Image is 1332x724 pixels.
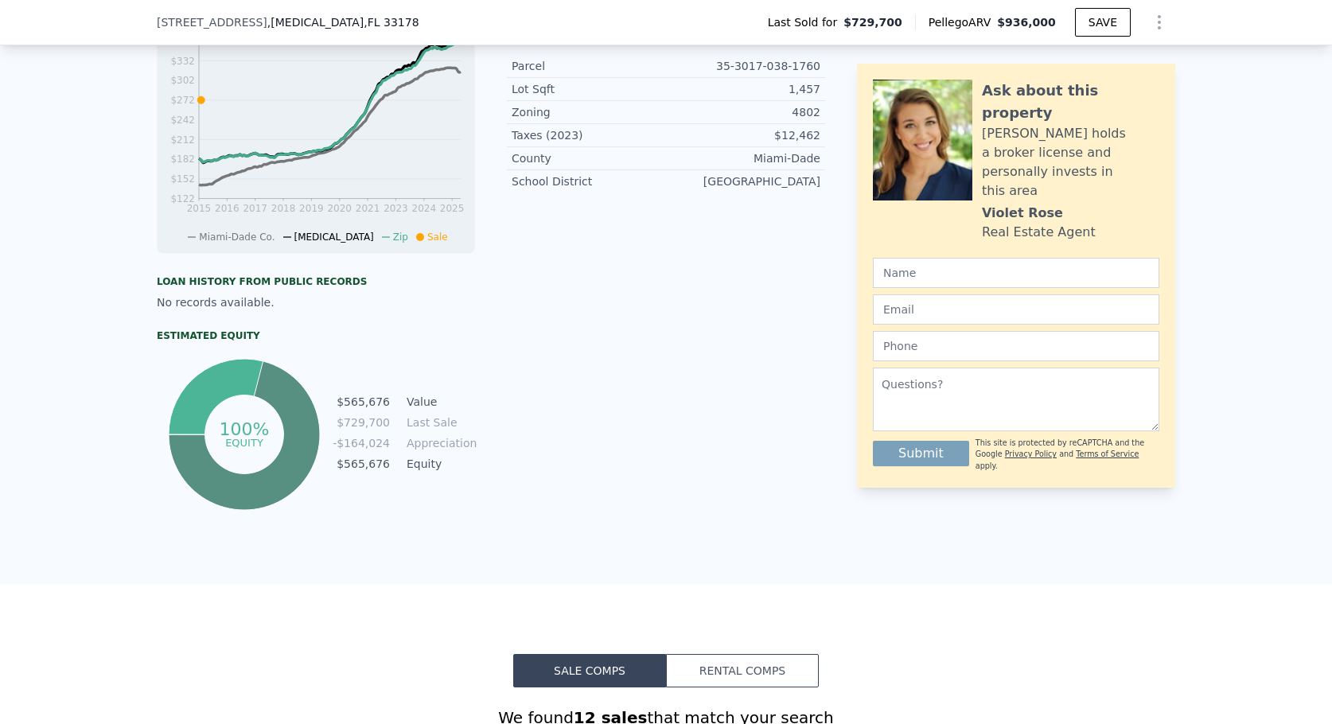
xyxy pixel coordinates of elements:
[332,434,391,452] td: -$164,024
[412,203,437,214] tspan: 2024
[512,58,666,74] div: Parcel
[332,393,391,411] td: $565,676
[666,81,820,97] div: 1,457
[393,232,408,243] span: Zip
[873,294,1159,325] input: Email
[666,58,820,74] div: 35-3017-038-1760
[267,14,419,30] span: , [MEDICAL_DATA]
[427,232,448,243] span: Sale
[1076,450,1139,458] a: Terms of Service
[976,438,1159,472] div: This site is protected by reCAPTCHA and the Google and apply.
[512,150,666,166] div: County
[170,75,195,86] tspan: $302
[215,203,240,214] tspan: 2016
[294,232,374,243] span: [MEDICAL_DATA]
[1005,450,1057,458] a: Privacy Policy
[170,193,195,204] tspan: $122
[327,203,352,214] tspan: 2020
[440,203,465,214] tspan: 2025
[332,455,391,473] td: $565,676
[929,14,998,30] span: Pellego ARV
[666,150,820,166] div: Miami-Dade
[170,115,195,126] tspan: $242
[666,127,820,143] div: $12,462
[982,124,1159,200] div: [PERSON_NAME] holds a broker license and personally invests in this area
[403,414,475,431] td: Last Sale
[157,329,475,342] div: Estimated Equity
[170,95,195,106] tspan: $272
[271,203,296,214] tspan: 2018
[666,173,820,189] div: [GEOGRAPHIC_DATA]
[157,14,267,30] span: [STREET_ADDRESS]
[403,393,475,411] td: Value
[982,204,1063,223] div: Violet Rose
[768,14,844,30] span: Last Sold for
[157,294,475,310] div: No records available.
[666,104,820,120] div: 4802
[157,275,475,288] div: Loan history from public records
[873,441,969,466] button: Submit
[170,56,195,67] tspan: $332
[170,173,195,185] tspan: $152
[512,81,666,97] div: Lot Sqft
[187,203,212,214] tspan: 2015
[997,16,1056,29] span: $936,000
[1075,8,1131,37] button: SAVE
[982,223,1096,242] div: Real Estate Agent
[843,14,902,30] span: $729,700
[403,434,475,452] td: Appreciation
[512,127,666,143] div: Taxes (2023)
[873,331,1159,361] input: Phone
[170,134,195,146] tspan: $212
[332,414,391,431] td: $729,700
[199,232,275,243] span: Miami-Dade Co.
[243,203,267,214] tspan: 2017
[873,258,1159,288] input: Name
[403,455,475,473] td: Equity
[364,16,419,29] span: , FL 33178
[1143,6,1175,38] button: Show Options
[512,104,666,120] div: Zoning
[512,173,666,189] div: School District
[356,203,380,214] tspan: 2021
[225,436,263,448] tspan: equity
[513,654,666,687] button: Sale Comps
[384,203,408,214] tspan: 2023
[982,80,1159,124] div: Ask about this property
[170,154,195,165] tspan: $182
[299,203,324,214] tspan: 2019
[220,419,270,439] tspan: 100%
[666,654,819,687] button: Rental Comps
